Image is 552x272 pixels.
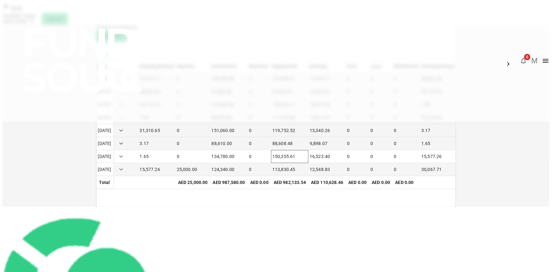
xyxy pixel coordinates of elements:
span: 0 [524,54,530,60]
div: 12,548.83 [310,166,344,173]
div: 88,610.00 [212,140,246,147]
div: 15,577.26 [421,153,454,160]
div: 0 [370,166,391,173]
div: 134,780.00 [212,153,246,160]
div: AED 0.00 [395,179,418,186]
div: 0 [370,127,391,134]
div: 25,000.00 [177,166,209,173]
div: 30,067.71 [421,166,454,173]
div: 0 [177,140,209,147]
div: 0 [249,166,270,173]
button: Expand [117,152,126,161]
span: Expand [117,141,126,146]
div: 13,340.26 [310,127,344,134]
td: [DATE] [96,150,114,163]
div: 0 [347,127,368,134]
div: 151,060.00 [212,127,246,134]
div: 1.65 [140,153,174,160]
button: M [530,56,539,66]
div: Total [99,179,112,186]
div: 0 [249,153,270,160]
span: Expand [117,154,126,159]
div: 113,830.45 [272,166,307,173]
span: العربية [505,54,517,59]
div: 0 [370,153,391,160]
span: Expand [117,167,126,172]
div: AED 110,628.46 [311,179,343,186]
td: [DATE] [96,163,114,176]
div: AED 25,000.00 [178,179,208,186]
div: 0 [347,166,368,173]
div: AED 0.00 [250,179,269,186]
button: Expand [117,126,126,135]
div: 88,608.48 [272,140,307,147]
button: Expand [117,165,126,174]
div: 0 [370,140,391,147]
div: 0 [177,153,209,160]
div: 9,898.07 [310,140,344,147]
div: AED 982,133.54 [274,179,306,186]
div: 119,752.52 [272,127,307,134]
div: 3.17 [421,127,454,134]
div: 3.17 [140,140,174,147]
button: 0 [517,54,530,67]
div: AED 987,580.00 [213,179,245,186]
div: 0 [249,127,270,134]
div: 124,340.00 [212,166,246,173]
td: [DATE] [96,124,114,137]
div: 15,577.26 [140,166,174,173]
div: 0 [347,153,368,160]
div: 0 [394,166,419,173]
div: AED 0.00 [372,179,390,186]
div: 16,523.40 [310,153,344,160]
span: Expand [117,128,126,133]
td: [DATE] [96,137,114,150]
div: 31,310.65 [140,127,174,134]
div: 0 [249,140,270,147]
div: 0 [347,140,368,147]
div: 0 [394,153,419,160]
div: 0 [394,140,419,147]
button: Expand [117,139,126,148]
div: 0 [177,127,209,134]
div: 1.65 [421,140,454,147]
div: AED 0.00 [348,179,367,186]
div: 150,355.61 [272,153,307,160]
div: 0 [394,127,419,134]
